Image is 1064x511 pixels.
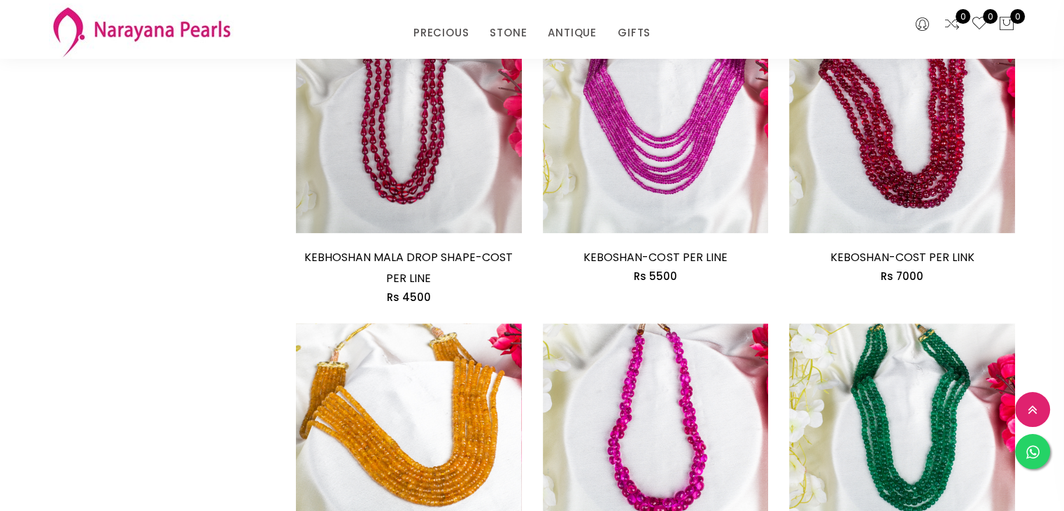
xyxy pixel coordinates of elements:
a: STONE [490,22,527,43]
a: PRECIOUS [413,22,469,43]
span: Rs 4500 [387,290,431,304]
span: 0 [1010,9,1025,24]
a: 0 [944,15,960,34]
a: ANTIQUE [548,22,597,43]
span: 0 [983,9,998,24]
a: KEBOSHAN-COST PER LINK [830,249,974,265]
button: 0 [998,15,1015,34]
a: GIFTS [618,22,651,43]
span: Rs 7000 [881,269,923,283]
a: KEBOSHAN-COST PER LINE [583,249,727,265]
span: 0 [956,9,970,24]
span: Rs 5500 [634,269,677,283]
a: KEBHOSHAN MALA DROP SHAPE-COST PER LINE [304,249,513,286]
a: 0 [971,15,988,34]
